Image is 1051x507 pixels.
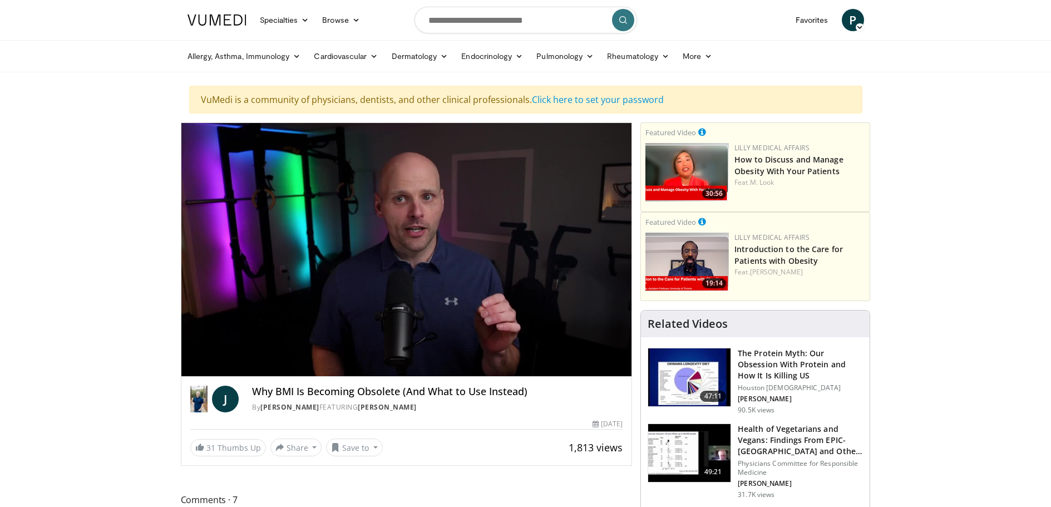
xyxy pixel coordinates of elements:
[645,233,729,291] a: 19:14
[190,439,266,456] a: 31 Thumbs Up
[530,45,600,67] a: Pulmonology
[738,479,863,488] p: [PERSON_NAME]
[648,348,863,415] a: 47:11 The Protein Myth: Our Obsession With Protein and How It Is Killing US Houston [DEMOGRAPHIC_...
[738,383,863,392] p: Houston [DEMOGRAPHIC_DATA]
[212,386,239,412] a: J
[734,267,865,277] div: Feat.
[189,86,862,114] div: VuMedi is a community of physicians, dentists, and other clinical professionals.
[385,45,455,67] a: Dermatology
[734,233,810,242] a: Lilly Medical Affairs
[253,9,316,31] a: Specialties
[593,419,623,429] div: [DATE]
[645,127,696,137] small: Featured Video
[569,441,623,454] span: 1,813 views
[181,123,632,377] video-js: Video Player
[676,45,719,67] a: More
[738,490,774,499] p: 31.7K views
[181,493,633,507] span: Comments 7
[738,459,863,477] p: Physicians Committee for Responsible Medicine
[738,424,863,457] h3: Health of Vegetarians and Vegans: Findings From EPIC-[GEOGRAPHIC_DATA] and Othe…
[648,424,731,482] img: 606f2b51-b844-428b-aa21-8c0c72d5a896.150x105_q85_crop-smart_upscale.jpg
[702,278,726,288] span: 19:14
[738,348,863,381] h3: The Protein Myth: Our Obsession With Protein and How It Is Killing US
[645,217,696,227] small: Featured Video
[700,466,727,478] span: 49:21
[734,178,865,188] div: Feat.
[187,14,246,26] img: VuMedi Logo
[750,267,803,277] a: [PERSON_NAME]
[307,45,384,67] a: Cardiovascular
[648,317,728,331] h4: Related Videos
[206,442,215,453] span: 31
[645,143,729,201] a: 30:56
[270,439,322,456] button: Share
[738,395,863,403] p: [PERSON_NAME]
[532,93,664,106] a: Click here to set your password
[455,45,530,67] a: Endocrinology
[734,143,810,152] a: Lilly Medical Affairs
[645,233,729,291] img: acc2e291-ced4-4dd5-b17b-d06994da28f3.png.150x105_q85_crop-smart_upscale.png
[415,7,637,33] input: Search topics, interventions
[842,9,864,31] a: P
[252,386,623,398] h4: Why BMI Is Becoming Obsolete (And What to Use Instead)
[789,9,835,31] a: Favorites
[700,391,727,402] span: 47:11
[734,244,843,266] a: Introduction to the Care for Patients with Obesity
[600,45,676,67] a: Rheumatology
[181,45,308,67] a: Allergy, Asthma, Immunology
[648,348,731,406] img: b7b8b05e-5021-418b-a89a-60a270e7cf82.150x105_q85_crop-smart_upscale.jpg
[260,402,319,412] a: [PERSON_NAME]
[252,402,623,412] div: By FEATURING
[190,386,208,412] img: Dr. Jordan Rennicke
[358,402,417,412] a: [PERSON_NAME]
[738,406,774,415] p: 90.5K views
[648,424,863,499] a: 49:21 Health of Vegetarians and Vegans: Findings From EPIC-[GEOGRAPHIC_DATA] and Othe… Physicians...
[702,189,726,199] span: 30:56
[734,154,843,176] a: How to Discuss and Manage Obesity With Your Patients
[645,143,729,201] img: c98a6a29-1ea0-4bd5-8cf5-4d1e188984a7.png.150x105_q85_crop-smart_upscale.png
[750,178,774,187] a: M. Look
[326,439,383,456] button: Save to
[315,9,367,31] a: Browse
